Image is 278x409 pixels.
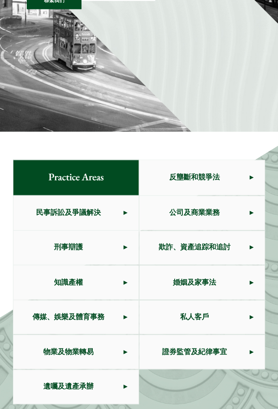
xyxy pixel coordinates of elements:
span: 傳媒、娛樂及體育事務 [13,300,124,334]
span: 民事訴訟及爭議解決 [13,196,124,230]
a: 欺詐、資產追踪和追討 [139,231,265,265]
a: 婚姻及家事法 [139,265,265,299]
span: 婚姻及家事法 [139,265,250,299]
a: 私人客戶 [139,300,265,334]
span: 刑事辯護 [13,231,124,265]
a: 知識產權 [13,265,139,299]
a: 傳媒、娛樂及體育事務 [13,300,139,334]
span: 遺囑及遺產承辦 [13,370,124,404]
a: 物業及物業轉易 [13,335,139,369]
span: 公司及商業業務 [139,196,250,230]
span: 欺詐、資產追踪和追討 [139,231,250,265]
a: 公司及商業業務 [139,196,265,230]
span: Practice Areas [37,160,115,195]
a: 民事訴訟及爭議解決 [13,196,139,230]
a: 刑事辯護 [13,231,139,265]
span: 證券監管及紀律事宜 [139,335,250,369]
span: 知識產權 [13,265,124,299]
span: 反壟斷和競爭法 [139,160,250,195]
a: 反壟斷和競爭法 [139,160,265,195]
span: 私人客戶 [139,300,250,334]
span: 物業及物業轉易 [13,335,124,369]
a: 證券監管及紀律事宜 [139,335,265,369]
a: 遺囑及遺產承辦 [13,370,139,404]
